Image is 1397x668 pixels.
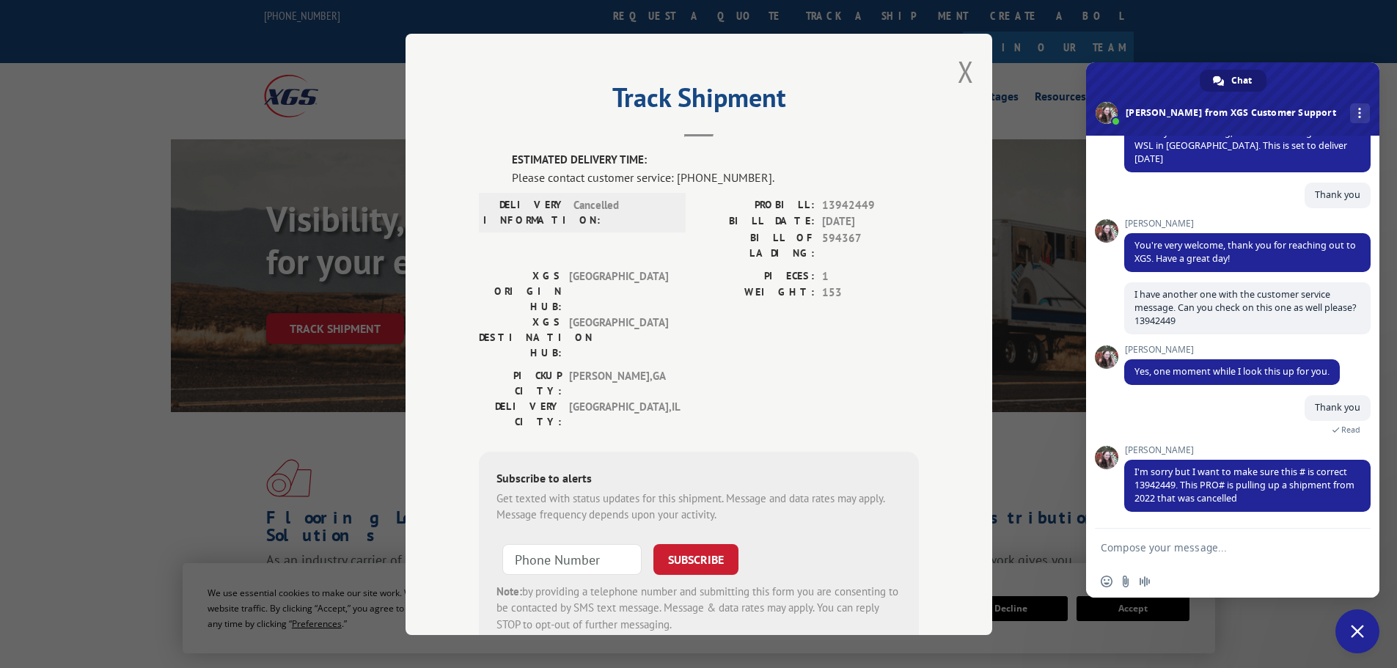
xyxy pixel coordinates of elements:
label: BILL OF LADING: [699,230,815,260]
span: Chat [1231,70,1252,92]
label: XGS DESTINATION HUB: [479,314,562,360]
span: [PERSON_NAME] [1124,219,1371,229]
span: [PERSON_NAME] , GA [569,367,668,398]
span: [DATE] [822,213,919,230]
span: [PERSON_NAME] [1124,345,1340,355]
label: BILL DATE: [699,213,815,230]
span: 594367 [822,230,919,260]
div: by providing a telephone number and submitting this form you are consenting to be contacted by SM... [496,583,901,633]
span: Read [1341,425,1360,435]
span: Thank you [1315,188,1360,201]
span: Thank you [1315,401,1360,414]
span: [GEOGRAPHIC_DATA] , IL [569,398,668,429]
span: Thank you for holding, this is with our agent carrier WSL in [GEOGRAPHIC_DATA]. This is set to de... [1134,126,1357,165]
label: WEIGHT: [699,285,815,301]
span: 1 [822,268,919,285]
span: 13942449 [822,197,919,213]
div: Please contact customer service: [PHONE_NUMBER]. [512,168,919,186]
h2: Track Shipment [479,87,919,115]
label: PROBILL: [699,197,815,213]
span: [PERSON_NAME] [1124,445,1371,455]
span: [GEOGRAPHIC_DATA] [569,314,668,360]
textarea: Compose your message... [1101,541,1332,554]
span: I'm sorry but I want to make sure this # is correct 13942449. This PRO# is pulling up a shipment ... [1134,466,1354,504]
div: Chat [1200,70,1266,92]
label: XGS ORIGIN HUB: [479,268,562,314]
div: More channels [1350,103,1370,123]
label: DELIVERY CITY: [479,398,562,429]
strong: Note: [496,584,522,598]
span: I have another one with the customer service message. Can you check on this one as well please? 1... [1134,288,1356,327]
label: PIECES: [699,268,815,285]
div: Close chat [1335,609,1379,653]
span: 153 [822,285,919,301]
label: ESTIMATED DELIVERY TIME: [512,152,919,169]
button: Close modal [958,52,974,91]
span: [GEOGRAPHIC_DATA] [569,268,668,314]
span: Send a file [1120,576,1132,587]
div: Get texted with status updates for this shipment. Message and data rates may apply. Message frequ... [496,490,901,523]
input: Phone Number [502,543,642,574]
div: Subscribe to alerts [496,469,901,490]
button: SUBSCRIBE [653,543,738,574]
span: Cancelled [573,197,672,227]
span: Yes, one moment while I look this up for you. [1134,365,1330,378]
label: PICKUP CITY: [479,367,562,398]
label: DELIVERY INFORMATION: [483,197,566,227]
span: Insert an emoji [1101,576,1112,587]
span: You're very welcome, thank you for reaching out to XGS. Have a great day! [1134,239,1356,265]
span: Audio message [1139,576,1151,587]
